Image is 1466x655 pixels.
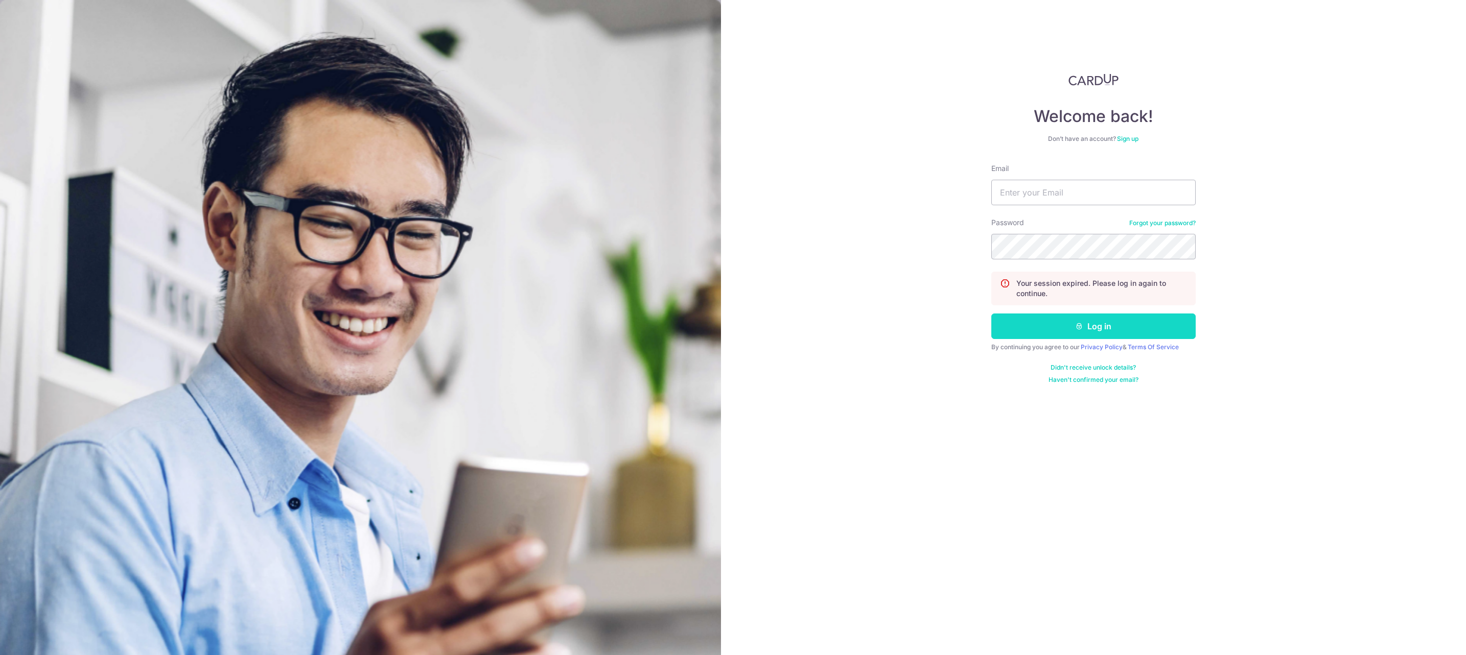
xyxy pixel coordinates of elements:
[1128,343,1179,351] a: Terms Of Service
[991,313,1196,339] button: Log in
[1117,135,1138,142] a: Sign up
[1049,376,1138,384] a: Haven't confirmed your email?
[1051,363,1136,372] a: Didn't receive unlock details?
[1081,343,1123,351] a: Privacy Policy
[991,180,1196,205] input: Enter your Email
[991,135,1196,143] div: Don’t have an account?
[1016,278,1187,299] p: Your session expired. Please log in again to continue.
[1068,74,1119,86] img: CardUp Logo
[991,163,1009,174] label: Email
[991,217,1024,228] label: Password
[991,106,1196,127] h4: Welcome back!
[991,343,1196,351] div: By continuing you agree to our &
[1129,219,1196,227] a: Forgot your password?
